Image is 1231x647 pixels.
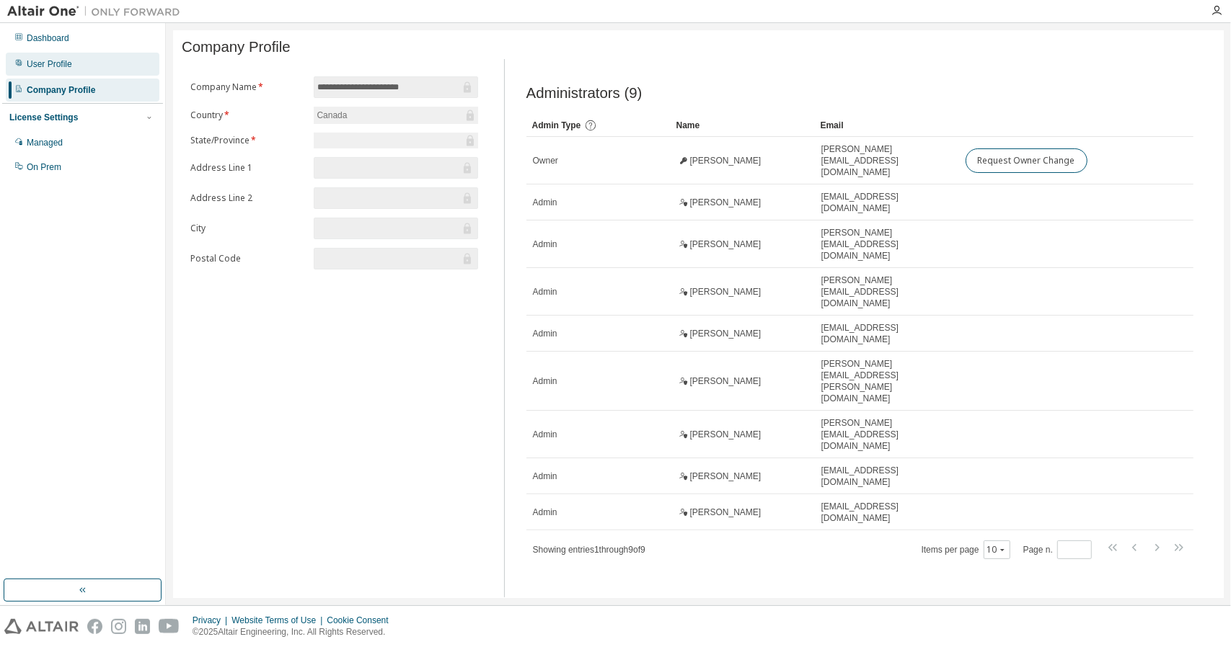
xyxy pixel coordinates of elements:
div: Email [821,114,953,137]
span: [EMAIL_ADDRESS][DOMAIN_NAME] [821,501,953,524]
label: Company Name [190,81,305,93]
div: Privacy [193,615,231,626]
span: Admin [533,197,557,208]
span: [PERSON_NAME] [690,328,762,339]
img: Altair One [7,4,187,19]
div: License Settings [9,112,78,123]
span: [PERSON_NAME] [690,197,762,208]
span: [PERSON_NAME] [690,286,762,298]
img: youtube.svg [159,619,180,634]
img: facebook.svg [87,619,102,634]
div: Canada [314,107,349,123]
label: Postal Code [190,253,305,264]
span: Administrators (9) [526,85,643,102]
span: [PERSON_NAME] [690,507,762,518]
span: Admin [533,470,557,482]
div: User Profile [27,58,72,70]
img: instagram.svg [111,619,126,634]
span: [EMAIL_ADDRESS][DOMAIN_NAME] [821,465,953,488]
span: Admin [533,238,557,250]
span: [PERSON_NAME] [690,429,762,440]
label: State/Province [190,135,305,146]
span: Showing entries 1 through 9 of 9 [533,545,645,555]
span: Admin [533,286,557,298]
div: Website Terms of Use [231,615,327,626]
span: Admin [533,375,557,387]
label: Country [190,110,305,121]
label: City [190,223,305,234]
span: Items per page [922,540,1010,559]
span: [EMAIL_ADDRESS][DOMAIN_NAME] [821,322,953,345]
span: Page n. [1023,540,1092,559]
button: Request Owner Change [966,148,1087,173]
img: altair_logo.svg [4,619,79,634]
span: [PERSON_NAME][EMAIL_ADDRESS][PERSON_NAME][DOMAIN_NAME] [821,358,953,404]
span: [PERSON_NAME] [690,155,762,166]
div: Canada [314,107,477,124]
p: © 2025 Altair Engineering, Inc. All Rights Reserved. [193,626,397,638]
span: [PERSON_NAME][EMAIL_ADDRESS][DOMAIN_NAME] [821,417,953,452]
div: Name [676,114,809,137]
div: Cookie Consent [327,615,397,626]
label: Address Line 2 [190,192,305,204]
span: Admin [533,507,557,518]
img: linkedin.svg [135,619,150,634]
span: [EMAIL_ADDRESS][DOMAIN_NAME] [821,191,953,214]
div: Dashboard [27,32,69,44]
span: [PERSON_NAME][EMAIL_ADDRESS][DOMAIN_NAME] [821,275,953,309]
span: [PERSON_NAME][EMAIL_ADDRESS][DOMAIN_NAME] [821,227,953,262]
span: Admin Type [532,120,581,130]
span: Company Profile [182,39,291,55]
div: Company Profile [27,84,95,96]
label: Address Line 1 [190,162,305,174]
span: Owner [533,155,558,166]
span: [PERSON_NAME] [690,470,762,482]
span: [PERSON_NAME][EMAIL_ADDRESS][DOMAIN_NAME] [821,143,953,178]
button: 10 [987,544,1007,555]
div: On Prem [27,161,61,173]
span: Admin [533,429,557,440]
span: [PERSON_NAME] [690,375,762,387]
span: Admin [533,328,557,339]
span: [PERSON_NAME] [690,238,762,250]
div: Managed [27,137,63,148]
